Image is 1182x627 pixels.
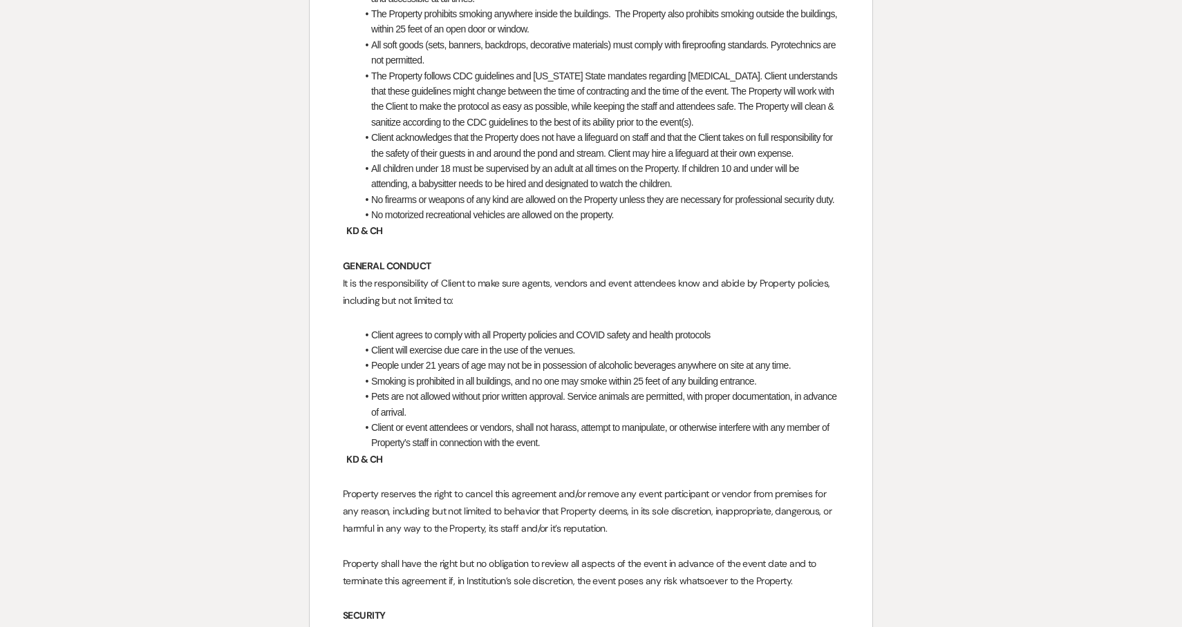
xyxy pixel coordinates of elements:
[343,609,386,621] strong: SECURITY
[371,70,839,128] span: The Property follows CDC guidelines and [US_STATE] State mandates regarding [MEDICAL_DATA]. Clien...
[371,422,832,448] span: Client or event attendees or vendors, shall not harass, attempt to manipulate, or otherwise inter...
[345,223,384,239] span: KD & CH
[343,488,834,534] span: Property reserves the right to cancel this agreement and/or remove any event participant or vendo...
[371,209,614,220] span: No motorized recreational vehicles are allowed on the property.
[371,329,711,340] span: Client agrees to comply with all Property policies and COVID safety and health protocols
[371,376,756,387] span: Smoking is prohibited in all buildings, and no one may smoke within 25 feet of any building entra...
[371,360,791,371] span: People under 21 years of age may not be in possession of alcoholic beverages anywhere on site at ...
[371,8,839,35] span: The Property prohibits smoking anywhere inside the buildings. The Property also prohibits smoking...
[343,277,832,307] span: It is the responsibility of Client to make sure agents, vendors and event attendees know and abid...
[371,163,801,189] span: All children under 18 must be supervised by an adult at all times on the Property. If children 10...
[371,194,834,205] span: No firearms or weapons of any kind are allowed on the Property unless they are necessary for prof...
[371,39,838,66] span: All soft goods (sets, banners, backdrops, decorative materials) must comply with fireproofing sta...
[343,557,818,587] span: Property shall have the right but no obligation to review all aspects of the event in advance of ...
[371,132,835,158] span: Client acknowledges that the Property does not have a lifeguard on staff and that the Client take...
[343,260,431,272] strong: GENERAL CONDUCT
[371,391,839,417] span: Pets are not allowed without prior written approval. Service animals are permitted, with proper d...
[345,452,384,467] span: KD & CH
[371,345,575,356] span: Client will exercise due care in the use of the venues.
